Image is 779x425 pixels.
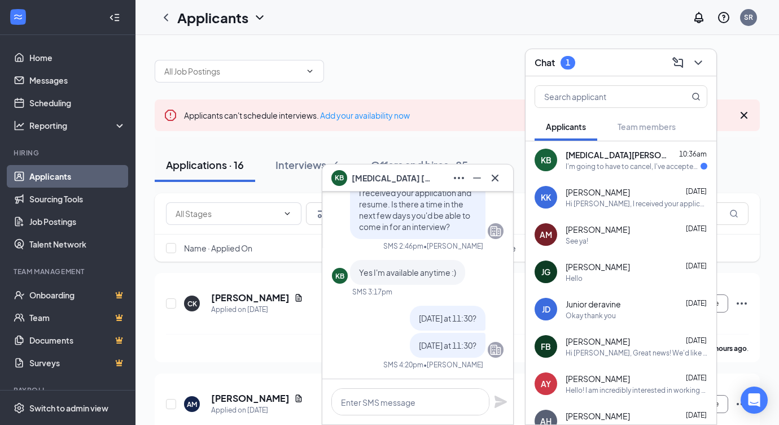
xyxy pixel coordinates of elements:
[679,150,707,158] span: 10:36am
[566,373,630,384] span: [PERSON_NAME]
[14,267,124,276] div: Team Management
[14,120,25,131] svg: Analysis
[29,46,126,69] a: Home
[540,229,552,240] div: AM
[546,122,586,132] span: Applicants
[29,92,126,114] a: Scheduling
[283,209,292,218] svg: ChevronDown
[541,192,551,203] div: KK
[184,110,410,120] span: Applicants can't schedule interviews.
[692,92,701,101] svg: MagnifyingGlass
[566,311,616,320] div: Okay thank you
[12,11,24,23] svg: WorkstreamLogo
[159,11,173,24] svg: ChevronLeft
[566,236,588,246] div: See ya!
[14,148,124,158] div: Hiring
[541,154,552,166] div: KB
[164,109,177,122] svg: Error
[494,395,507,409] svg: Plane
[316,207,329,220] svg: Filter
[211,405,303,416] div: Applied on [DATE]
[686,411,707,419] span: [DATE]
[689,54,707,72] button: ChevronDown
[489,224,502,238] svg: Company
[14,385,124,395] div: Payroll
[566,187,630,198] span: [PERSON_NAME]
[29,402,108,414] div: Switch to admin view
[735,397,749,411] svg: Ellipses
[352,172,431,184] span: [MEDICAL_DATA] [PERSON_NAME]
[686,262,707,270] span: [DATE]
[566,274,583,283] div: Hello
[669,54,687,72] button: ComposeMessage
[566,58,570,67] div: 1
[737,109,751,122] svg: Cross
[686,299,707,307] span: [DATE]
[294,293,303,302] svg: Document
[535,86,669,107] input: Search applicant
[535,57,555,69] h3: Chat
[29,329,126,352] a: DocumentsCrown
[566,199,707,209] div: Hi [PERSON_NAME], I received your application and resume. Is there a time in the next few days yo...
[566,348,707,358] div: Hi [PERSON_NAME], Great news! We'd like to invite you to an interview with us for [PERSON_NAME]. ...
[468,169,486,187] button: Minimize
[419,313,476,323] span: [DATE] at 11:30?
[211,392,290,405] h5: [PERSON_NAME]
[671,56,685,70] svg: ComposeMessage
[541,378,551,389] div: AY
[542,303,550,315] div: JD
[184,242,252,254] span: Name · Applied On
[29,306,126,329] a: TeamCrown
[423,241,483,251] span: • [PERSON_NAME]
[306,202,364,225] button: Filter Filters
[488,171,502,185] svg: Cross
[187,299,197,309] div: CK
[29,284,126,306] a: OnboardingCrown
[452,171,466,185] svg: Ellipses
[744,12,753,22] div: SR
[359,267,456,277] span: Yes I'm available anytime :)
[359,176,471,232] span: Hi [PERSON_NAME], I received your application and resume. Is there a time in the next few days yo...
[352,287,392,297] div: SMS 3:17pm
[729,209,738,218] svg: MagnifyingGlass
[686,224,707,233] span: [DATE]
[187,400,197,409] div: AM
[450,169,468,187] button: Ellipses
[305,67,314,76] svg: ChevronDown
[566,224,630,235] span: [PERSON_NAME]
[383,360,423,370] div: SMS 4:20pm
[419,340,476,350] span: [DATE] at 11:30?
[486,169,504,187] button: Cross
[541,341,551,352] div: FB
[29,210,126,233] a: Job Postings
[164,65,301,77] input: All Job Postings
[177,8,248,27] h1: Applicants
[166,158,244,172] div: Applications · 16
[29,188,126,210] a: Sourcing Tools
[470,171,484,185] svg: Minimize
[29,120,126,131] div: Reporting
[566,149,667,161] span: [MEDICAL_DATA][PERSON_NAME]
[14,402,25,414] svg: Settings
[275,158,339,172] div: Interviews · 6
[566,410,630,422] span: [PERSON_NAME]
[566,162,701,171] div: I'm going to have to cancel, I've accepted a different job.
[686,187,707,196] span: [DATE]
[371,158,468,172] div: Offers and hires · 85
[566,298,621,310] span: Junior deravine
[566,385,707,395] div: Hello! I am incredibly interested in working for you guys as a Hostess/[PERSON_NAME]. I have 3 ye...
[294,394,303,403] svg: Document
[253,11,266,24] svg: ChevronDown
[717,11,730,24] svg: QuestionInfo
[566,336,630,347] span: [PERSON_NAME]
[735,297,749,310] svg: Ellipses
[566,261,630,272] span: [PERSON_NAME]
[29,69,126,92] a: Messages
[423,360,483,370] span: • [PERSON_NAME]
[211,292,290,304] h5: [PERSON_NAME]
[741,387,768,414] div: Open Intercom Messenger
[692,11,706,24] svg: Notifications
[489,343,502,357] svg: Company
